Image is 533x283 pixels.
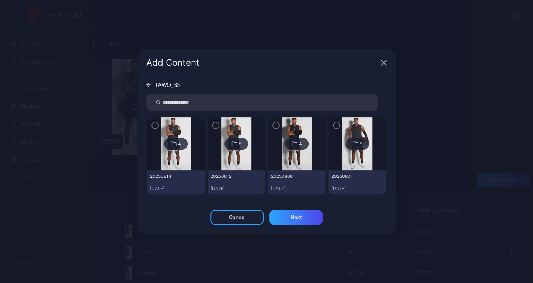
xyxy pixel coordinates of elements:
div: 5 [360,141,362,147]
div: [DATE] [150,186,202,191]
div: [DATE] [210,186,262,191]
button: Next [269,210,323,225]
div: Add Content [146,58,378,67]
div: [DATE] [271,186,323,191]
div: Next [290,214,302,220]
div: Cancel [229,214,245,220]
div: 20250808 [271,173,311,179]
div: 20250801 [331,173,372,179]
div: 20250812 [210,173,251,179]
div: [DATE] [331,186,383,191]
div: 20250814 [150,173,191,179]
div: 4 [178,141,181,147]
div: TAWO_BS [154,82,181,88]
button: Cancel [210,210,264,225]
div: 5 [239,141,241,147]
div: 4 [299,141,302,147]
